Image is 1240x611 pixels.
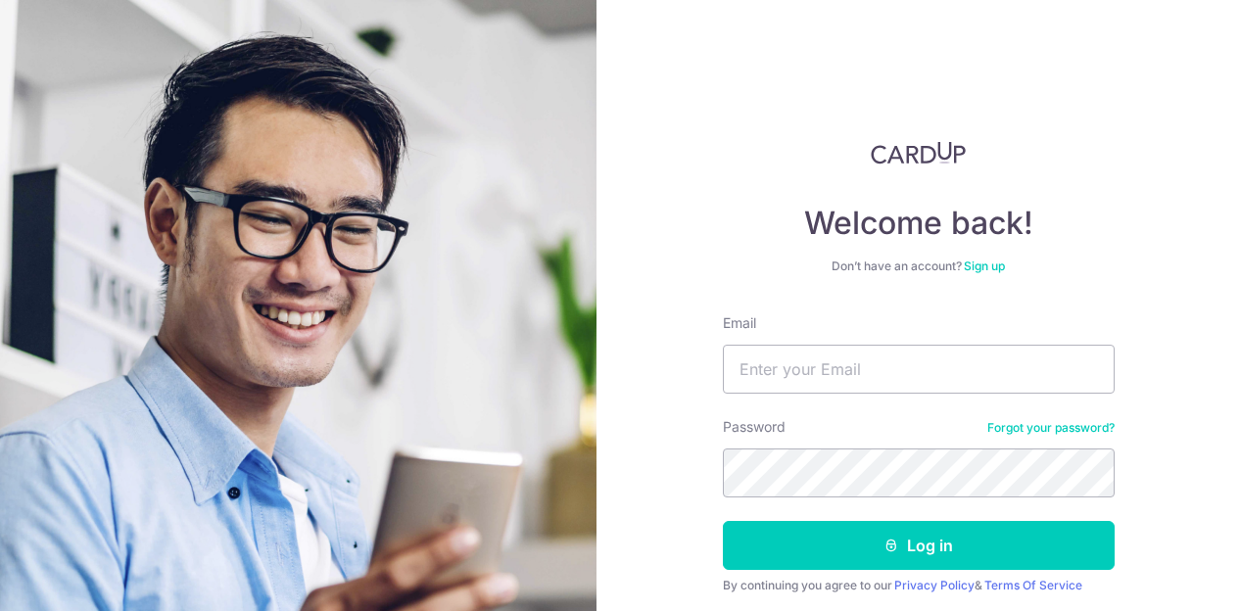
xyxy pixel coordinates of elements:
[723,521,1115,570] button: Log in
[894,578,975,592] a: Privacy Policy
[984,578,1082,592] a: Terms Of Service
[871,141,967,164] img: CardUp Logo
[723,417,786,437] label: Password
[964,258,1005,273] a: Sign up
[723,258,1115,274] div: Don’t have an account?
[723,345,1115,394] input: Enter your Email
[723,578,1115,593] div: By continuing you agree to our &
[723,313,756,333] label: Email
[987,420,1115,436] a: Forgot your password?
[723,204,1115,243] h4: Welcome back!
